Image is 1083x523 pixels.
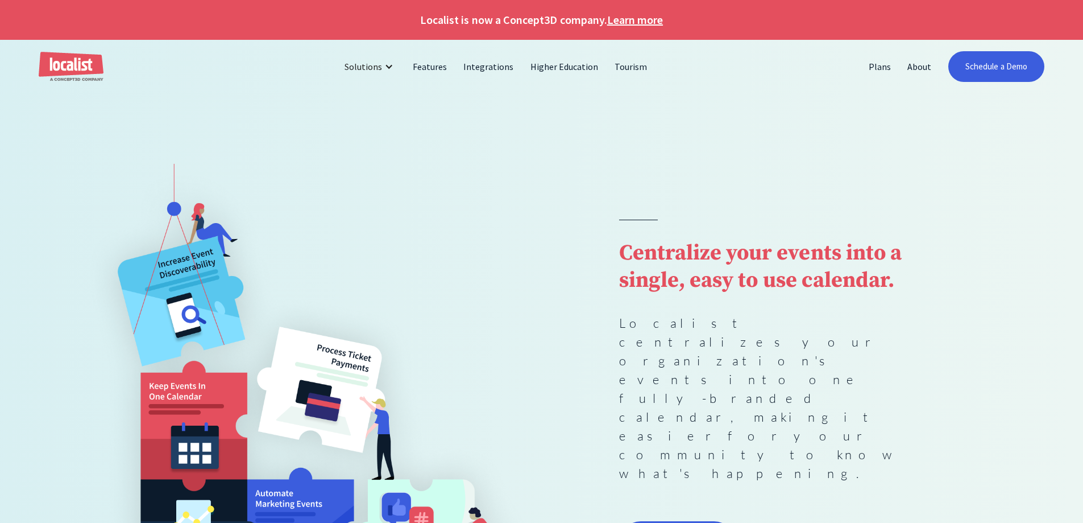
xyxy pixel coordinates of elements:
[455,53,522,80] a: Integrations
[619,314,928,483] p: Localist centralizes your organization's events into one fully-branded calendar, making it easier...
[619,240,902,294] strong: Centralize your events into a single, easy to use calendar.
[948,51,1044,82] a: Schedule a Demo
[345,60,382,73] div: Solutions
[607,11,663,28] a: Learn more
[39,52,103,82] a: home
[336,53,405,80] div: Solutions
[607,53,655,80] a: Tourism
[522,53,607,80] a: Higher Education
[861,53,899,80] a: Plans
[405,53,455,80] a: Features
[899,53,940,80] a: About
